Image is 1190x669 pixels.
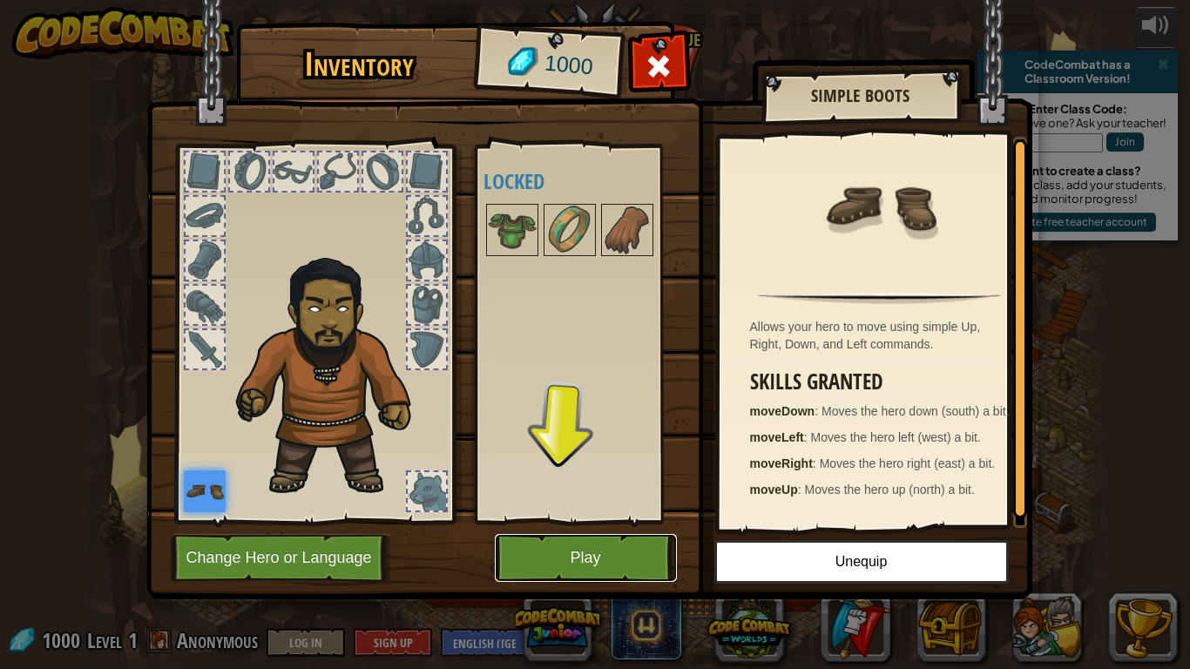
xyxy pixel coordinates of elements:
[805,483,975,497] span: Moves the hero up (north) a bit.
[248,46,470,83] h1: Inventory
[750,404,815,418] strong: moveDown
[813,456,820,470] span: :
[227,245,441,498] img: duelist_hair.png
[804,430,811,444] span: :
[798,483,805,497] span: :
[184,470,226,512] img: portrait.png
[750,430,804,444] strong: moveLeft
[823,150,936,263] img: portrait.png
[603,206,652,254] img: portrait.png
[545,206,594,254] img: portrait.png
[750,456,813,470] strong: moveRight
[822,404,1010,418] span: Moves the hero down (south) a bit.
[811,430,981,444] span: Moves the hero left (west) a bit.
[483,170,702,193] h4: Locked
[543,48,594,83] span: 1000
[758,293,1000,304] img: hr.png
[750,370,1018,394] h3: Skills Granted
[815,404,822,418] span: :
[171,534,392,582] button: Change Hero or Language
[750,318,1018,353] div: Allows your hero to move using simple Up, Right, Down, and Left commands.
[750,483,798,497] strong: moveUp
[714,540,1009,584] button: Unequip
[495,534,677,582] button: Play
[820,456,996,470] span: Moves the hero right (east) a bit.
[488,206,537,254] img: portrait.png
[779,86,943,105] h2: Simple Boots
